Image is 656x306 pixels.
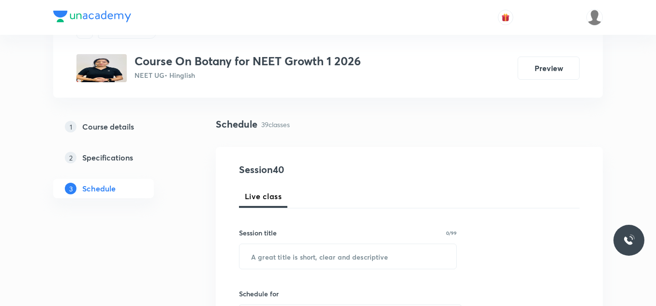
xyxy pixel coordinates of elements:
[586,9,603,26] img: Unacademy Jodhpur
[82,152,133,163] h5: Specifications
[65,152,76,163] p: 2
[134,54,361,68] h3: Course On Botany for NEET Growth 1 2026
[501,13,510,22] img: avatar
[239,289,457,299] h6: Schedule for
[216,117,257,131] h4: Schedule
[623,234,635,246] img: ttu
[53,117,185,136] a: 1Course details
[261,119,290,130] p: 39 classes
[82,183,116,194] h5: Schedule
[65,183,76,194] p: 3
[53,148,185,167] a: 2Specifications
[65,121,76,132] p: 1
[498,10,513,25] button: avatar
[134,70,361,80] p: NEET UG • Hinglish
[446,231,457,235] p: 0/99
[239,162,416,177] h4: Session 40
[518,57,580,80] button: Preview
[76,54,127,82] img: f163b50f5cb7469bb2436f138859d4ff.jpg
[245,190,282,202] span: Live class
[53,11,131,22] img: Company Logo
[239,244,456,269] input: A great title is short, clear and descriptive
[53,11,131,25] a: Company Logo
[82,121,134,132] h5: Course details
[239,228,277,238] h6: Session title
